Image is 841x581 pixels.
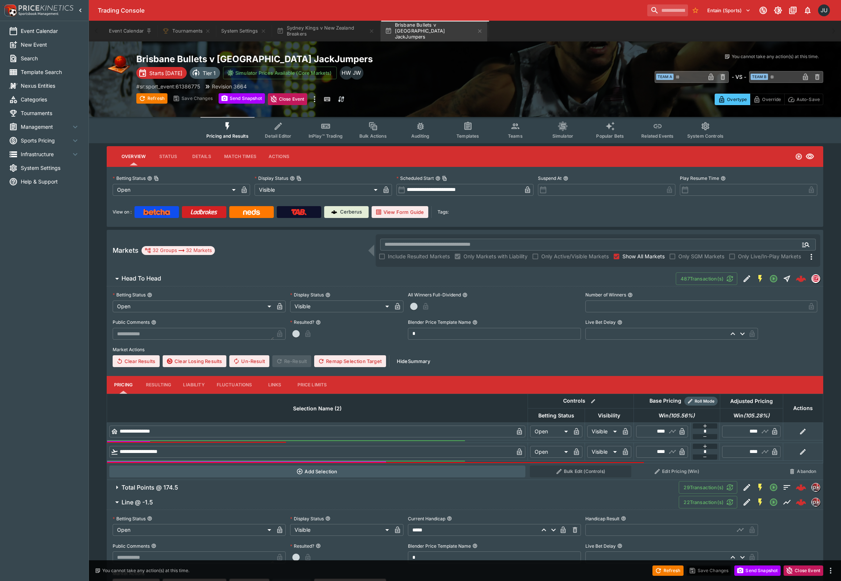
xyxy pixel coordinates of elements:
button: Line [780,496,794,509]
button: 22Transaction(s) [679,496,737,508]
div: pricekinetics [811,483,820,492]
p: Play Resume Time [680,175,719,181]
span: Betting Status [530,411,582,420]
span: Only Active/Visible Markets [541,252,609,260]
button: Pricing [107,376,140,394]
button: Current Handicap [447,516,452,521]
span: Related Events [641,133,674,139]
span: InPlay™ Trading [309,133,343,139]
div: pricekinetics [811,498,820,507]
img: pricekinetics [812,483,820,491]
p: Betting Status [113,175,146,181]
div: Show/hide Price Roll mode configuration. [684,397,718,406]
span: Bulk Actions [359,133,387,139]
div: sportsradar [811,274,820,283]
svg: Open [769,274,778,283]
button: Send Snapshot [734,565,781,576]
div: Open [530,446,571,458]
th: Actions [783,394,823,422]
button: Connected to PK [757,4,770,17]
button: Sydney Kings v New Zealand Breakers [272,21,379,41]
p: Revision 3664 [212,83,247,90]
button: System Settings [217,21,270,41]
button: Actions [262,148,296,165]
button: Total Points @ 174.5 [107,480,679,495]
div: Open [113,300,274,312]
button: Edit Detail [740,496,754,509]
button: Fluctuations [211,376,258,394]
button: Select Tenant [703,4,755,16]
span: Nexus Entities [21,82,80,90]
p: Resulted? [290,543,314,549]
span: Help & Support [21,178,80,185]
span: Auditing [411,133,429,139]
button: SGM Enabled [754,481,767,494]
img: Betcha [143,209,170,215]
p: Current Handicap [408,515,445,522]
span: Categories [21,95,80,103]
span: New Event [21,41,80,48]
a: 690ebdb1-970e-4045-9362-9ce0577d3b10 [794,480,808,495]
button: Edit Detail [740,272,754,285]
div: Visible [290,524,392,536]
p: Display Status [290,292,324,298]
button: Display StatusCopy To Clipboard [290,176,295,181]
div: Justin.Walsh [818,4,830,16]
button: Play Resume Time [721,176,726,181]
button: Links [258,376,292,394]
button: Resulted? [316,543,321,548]
input: search [647,4,688,16]
button: Match Times [218,148,262,165]
div: Trading Console [98,7,644,14]
div: Open [530,426,571,437]
button: Public Comments [151,543,156,548]
label: Market Actions [113,344,817,355]
button: Betting StatusCopy To Clipboard [147,176,152,181]
a: efb74b81-9fdc-4038-ac00-ba717e9c728a [794,271,808,286]
button: Clear Losing Results [163,355,226,367]
button: Refresh [652,565,684,576]
img: Cerberus [331,209,337,215]
button: Live Bet Delay [617,543,622,548]
p: Number of Winners [585,292,626,298]
span: Team A [656,74,674,80]
span: Sports Pricing [21,137,71,144]
button: Handicap Result [621,516,626,521]
button: Event Calendar [104,21,156,41]
div: Harry Walker [340,66,353,80]
div: Visible [587,446,619,458]
div: Start From [715,94,823,105]
button: Status [152,148,185,165]
button: Liability [177,376,210,394]
button: Notifications [801,4,814,17]
span: Include Resulted Markets [388,252,450,260]
img: logo-cerberus--red.svg [796,497,806,507]
p: Blender Price Template Name [408,319,471,325]
div: 0032028a-ef55-4f67-ae0a-ae2353d0af3d [796,497,806,507]
h6: Total Points @ 174.5 [122,484,178,491]
label: Tags: [438,206,449,218]
button: Copy To Clipboard [296,176,302,181]
button: more [310,93,319,105]
div: Visible [255,184,380,196]
button: Open [799,238,812,251]
div: 32 Groups 32 Markets [144,246,212,255]
p: Betting Status [113,292,146,298]
button: Betting Status [147,292,152,298]
button: Open [767,496,780,509]
p: Blender Price Template Name [408,543,471,549]
button: Send Snapshot [219,93,265,104]
p: Live Bet Delay [585,543,616,549]
th: Controls [528,394,634,408]
button: 29Transaction(s) [679,481,737,494]
span: Popular Bets [596,133,624,139]
span: Show All Markets [622,252,665,260]
button: SGM Enabled [754,496,767,509]
button: Refresh [136,93,167,104]
p: Handicap Result [585,515,619,522]
img: TabNZ [291,209,307,215]
h6: Head To Head [122,275,161,282]
button: Simulator Prices Available (Core Markets) [223,67,337,79]
button: Scheduled StartCopy To Clipboard [435,176,441,181]
span: Re-Result [272,355,311,367]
